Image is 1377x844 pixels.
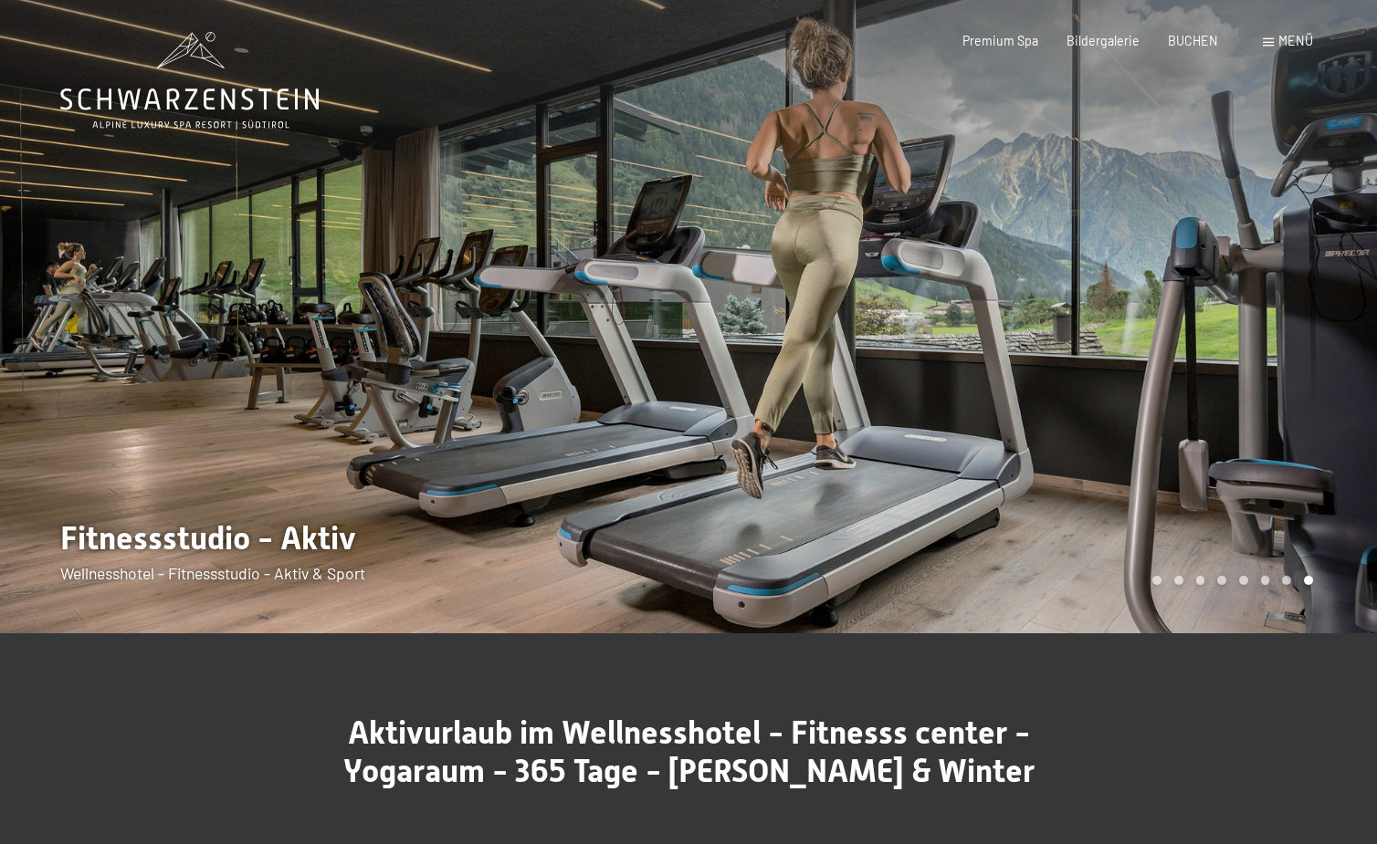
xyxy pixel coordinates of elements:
[1278,33,1313,48] span: Menü
[1168,33,1218,48] a: BUCHEN
[1067,33,1140,48] a: Bildergalerie
[1146,576,1312,585] div: Carousel Pagination
[1174,576,1183,585] div: Carousel Page 2
[1282,576,1291,585] div: Carousel Page 7
[1261,576,1270,585] div: Carousel Page 6
[1304,576,1313,585] div: Carousel Page 8 (Current Slide)
[343,714,1035,789] span: Aktivurlaub im Wellnesshotel - Fitnesss center - Yogaraum - 365 Tage - [PERSON_NAME] & Winter
[1196,576,1205,585] div: Carousel Page 3
[1239,576,1248,585] div: Carousel Page 5
[1217,576,1226,585] div: Carousel Page 4
[1152,576,1162,585] div: Carousel Page 1
[962,33,1038,48] a: Premium Spa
